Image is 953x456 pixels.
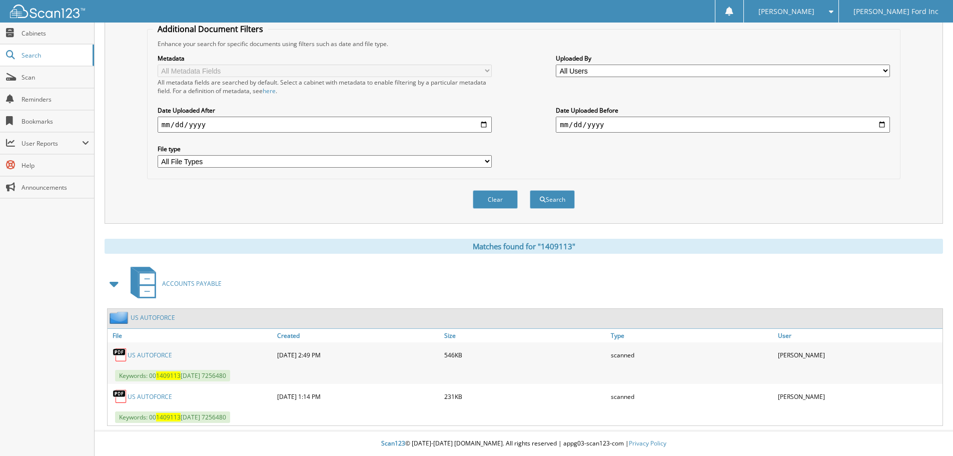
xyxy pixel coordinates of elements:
button: Search [530,190,575,209]
span: Keywords: 00 [DATE] 7256480 [115,370,230,381]
div: [DATE] 2:49 PM [275,345,442,365]
div: 231KB [442,386,609,406]
div: 546KB [442,345,609,365]
img: PDF.png [113,347,128,362]
div: © [DATE]-[DATE] [DOMAIN_NAME]. All rights reserved | appg03-scan123-com | [95,431,953,456]
a: US AUTOFORCE [128,351,172,359]
span: Cabinets [22,29,89,38]
label: Metadata [158,54,492,63]
label: Date Uploaded After [158,106,492,115]
span: Reminders [22,95,89,104]
img: scan123-logo-white.svg [10,5,85,18]
a: Created [275,329,442,342]
a: ACCOUNTS PAYABLE [125,264,222,303]
span: Announcements [22,183,89,192]
span: Scan [22,73,89,82]
span: Search [22,51,88,60]
span: Keywords: 00 [DATE] 7256480 [115,411,230,423]
img: folder2.png [110,311,131,324]
a: US AUTOFORCE [131,313,175,322]
span: [PERSON_NAME] [758,9,814,15]
a: File [108,329,275,342]
label: Uploaded By [556,54,890,63]
span: 1409113 [156,413,181,421]
div: Matches found for "1409113" [105,239,943,254]
a: here [263,87,276,95]
input: start [158,117,492,133]
div: scanned [608,345,775,365]
span: 1409113 [156,371,181,380]
span: Help [22,161,89,170]
div: Enhance your search for specific documents using filters such as date and file type. [153,40,895,48]
label: File type [158,145,492,153]
div: All metadata fields are searched by default. Select a cabinet with metadata to enable filtering b... [158,78,492,95]
span: Scan123 [381,439,405,447]
img: PDF.png [113,389,128,404]
button: Clear [473,190,518,209]
a: US AUTOFORCE [128,392,172,401]
iframe: Chat Widget [903,408,953,456]
a: Type [608,329,775,342]
label: Date Uploaded Before [556,106,890,115]
span: ACCOUNTS PAYABLE [162,279,222,288]
input: end [556,117,890,133]
div: [PERSON_NAME] [775,345,942,365]
a: Privacy Policy [629,439,666,447]
span: Bookmarks [22,117,89,126]
legend: Additional Document Filters [153,24,268,35]
a: User [775,329,942,342]
span: [PERSON_NAME] Ford Inc [853,9,938,15]
div: scanned [608,386,775,406]
span: User Reports [22,139,82,148]
div: [DATE] 1:14 PM [275,386,442,406]
a: Size [442,329,609,342]
div: [PERSON_NAME] [775,386,942,406]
